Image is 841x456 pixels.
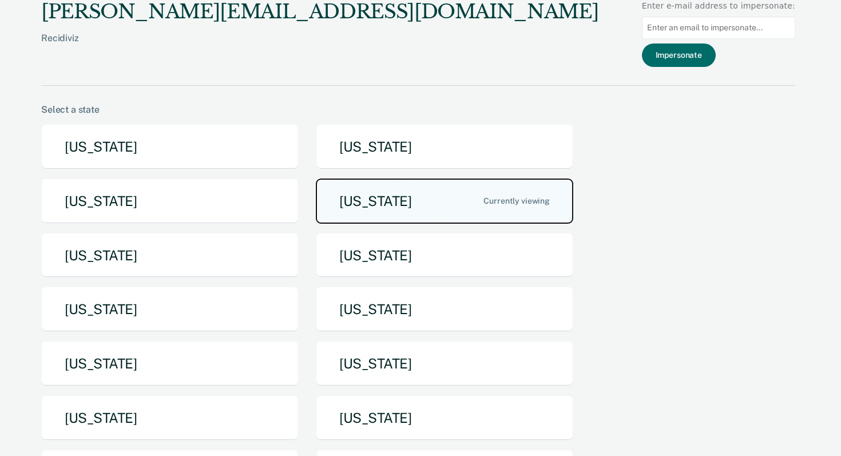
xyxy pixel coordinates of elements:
[41,233,299,278] button: [US_STATE]
[316,395,573,441] button: [US_STATE]
[41,179,299,224] button: [US_STATE]
[316,124,573,169] button: [US_STATE]
[41,287,299,332] button: [US_STATE]
[41,124,299,169] button: [US_STATE]
[642,17,795,39] input: Enter an email to impersonate...
[316,341,573,386] button: [US_STATE]
[316,179,573,224] button: [US_STATE]
[41,104,795,115] div: Select a state
[316,287,573,332] button: [US_STATE]
[642,43,716,67] button: Impersonate
[41,341,299,386] button: [US_STATE]
[316,233,573,278] button: [US_STATE]
[41,33,598,62] div: Recidiviz
[41,395,299,441] button: [US_STATE]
